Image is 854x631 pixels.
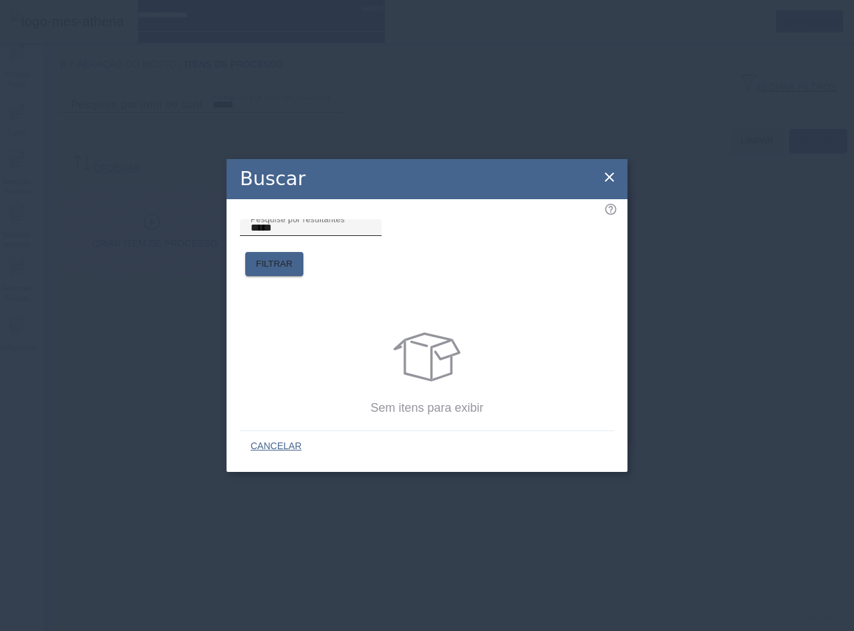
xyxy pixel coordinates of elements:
span: CANCELAR [251,440,301,453]
button: FILTRAR [245,252,303,276]
p: Sem itens para exibir [243,399,611,417]
h2: Buscar [240,164,305,193]
mat-label: Pesquise por resultantes [251,215,345,223]
button: CANCELAR [240,434,312,459]
span: FILTRAR [256,257,293,271]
